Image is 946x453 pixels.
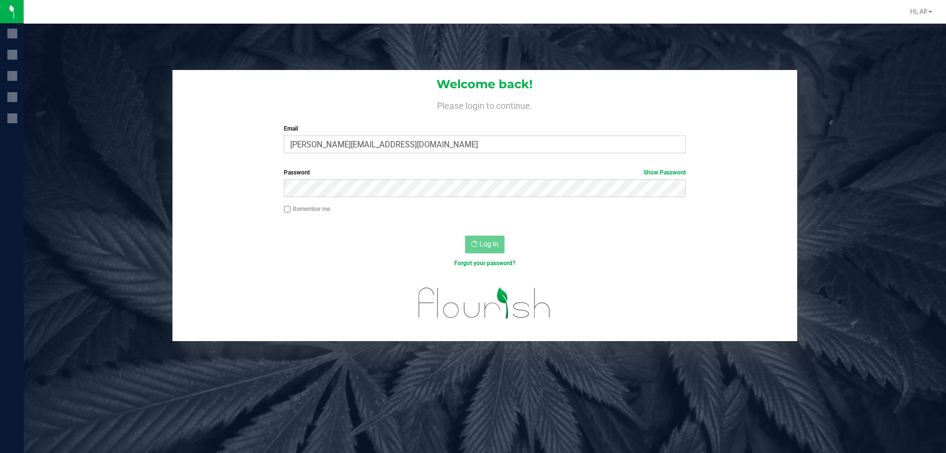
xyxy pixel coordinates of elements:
[172,78,797,91] h1: Welcome back!
[910,7,927,15] span: Hi, Al!
[454,260,515,267] a: Forgot your password?
[284,205,330,213] label: Remember me
[284,169,310,176] span: Password
[172,99,797,110] h4: Please login to continue.
[479,240,499,248] span: Log In
[406,278,563,328] img: flourish_logo.svg
[284,206,291,213] input: Remember me
[643,169,686,176] a: Show Password
[284,124,685,133] label: Email
[465,236,505,253] button: Log In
